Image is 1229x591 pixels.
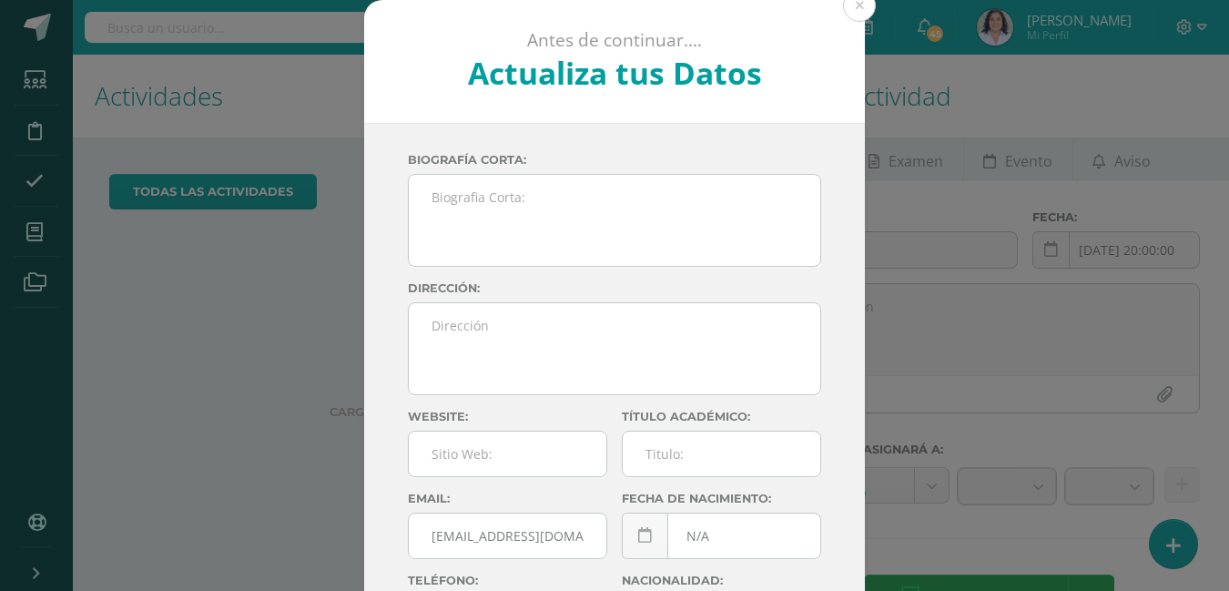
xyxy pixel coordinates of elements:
[623,514,820,558] input: Fecha de Nacimiento:
[408,410,607,423] label: Website:
[622,574,821,587] label: Nacionalidad:
[413,52,817,94] h2: Actualiza tus Datos
[413,29,817,52] p: Antes de continuar....
[409,432,606,476] input: Sitio Web:
[623,432,820,476] input: Titulo:
[409,514,606,558] input: Correo Electronico:
[622,410,821,423] label: Título académico:
[408,574,607,587] label: Teléfono:
[408,281,821,295] label: Dirección:
[408,153,821,167] label: Biografía corta:
[622,492,821,505] label: Fecha de nacimiento:
[408,492,607,505] label: Email:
